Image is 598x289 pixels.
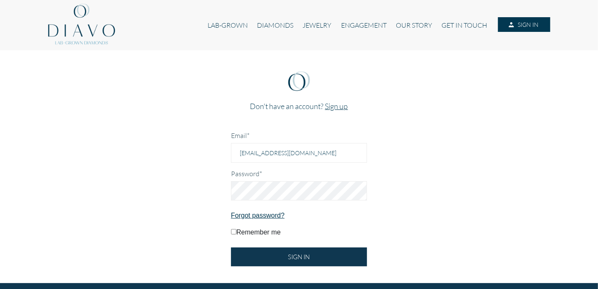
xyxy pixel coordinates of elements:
img: login-diavo-logo [279,60,320,102]
a: LAB-GROWN [203,17,252,33]
a: SIGN IN [498,17,550,32]
label: Password* [231,169,262,177]
a: Forgot password? [231,212,285,219]
input: SIGN IN [231,247,367,266]
iframe: Drift Widget Chat Controller [556,247,588,279]
input: Email [231,143,367,163]
label: Email* [231,131,249,139]
a: ENGAGEMENT [336,17,391,33]
a: Sign up [325,102,348,111]
label: Remember me [231,227,281,237]
input: Remember me [231,229,236,234]
h4: Don't have an account? [231,102,367,111]
a: DIAMONDS [252,17,298,33]
a: GET IN TOUCH [437,17,492,33]
a: OUR STORY [391,17,437,33]
a: JEWELRY [298,17,336,33]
